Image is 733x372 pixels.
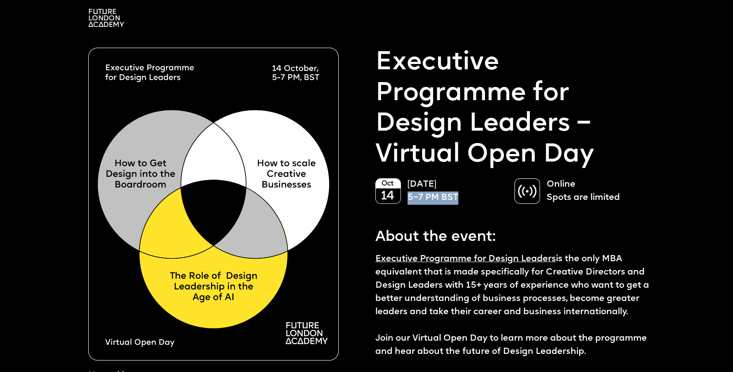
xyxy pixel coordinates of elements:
p: [DATE] 5–7 PM BST [408,178,506,205]
p: is the only MBA equivalent that is made specifically for Creative Directors and Design Leaders wi... [375,253,654,358]
a: Executive Programme for Design Leaders [375,255,556,263]
p: Executive Programme for Design Leaders – Virtual Open Day [375,48,654,171]
p: Online Spots are limited [547,178,645,205]
p: About the event: [375,222,654,248]
img: A logo saying in 3 lines: Future London Academy [88,9,124,27]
